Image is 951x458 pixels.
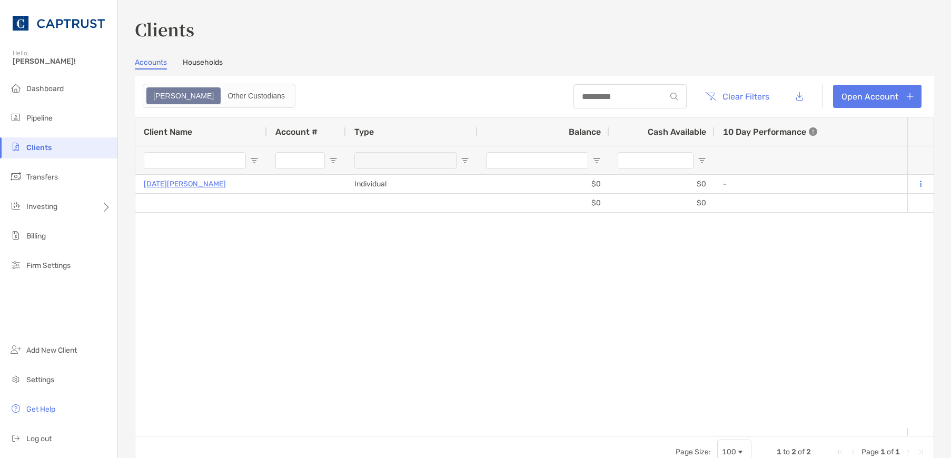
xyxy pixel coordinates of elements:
[9,258,22,271] img: firm-settings icon
[698,156,706,165] button: Open Filter Menu
[777,447,781,456] span: 1
[723,117,817,146] div: 10 Day Performance
[880,447,885,456] span: 1
[26,143,52,152] span: Clients
[783,447,790,456] span: to
[861,447,879,456] span: Page
[478,194,609,212] div: $0
[648,127,706,137] span: Cash Available
[346,175,478,193] div: Individual
[26,173,58,182] span: Transfers
[147,88,220,103] div: Zoe
[135,58,167,69] a: Accounts
[26,346,77,355] span: Add New Client
[9,111,22,124] img: pipeline icon
[329,156,338,165] button: Open Filter Menu
[904,448,913,456] div: Next Page
[9,402,22,415] img: get-help icon
[26,84,64,93] span: Dashboard
[183,58,223,69] a: Households
[798,447,805,456] span: of
[895,447,900,456] span: 1
[592,156,601,165] button: Open Filter Menu
[143,84,295,108] div: segmented control
[478,175,609,193] div: $0
[26,434,52,443] span: Log out
[275,127,318,137] span: Account #
[569,127,601,137] span: Balance
[144,177,226,191] a: [DATE][PERSON_NAME]
[887,447,894,456] span: of
[849,448,857,456] div: Previous Page
[670,93,678,101] img: input icon
[9,82,22,94] img: dashboard icon
[676,447,711,456] div: Page Size:
[26,261,71,270] span: Firm Settings
[723,175,917,193] div: -
[354,127,374,137] span: Type
[144,127,192,137] span: Client Name
[697,85,777,108] button: Clear Filters
[26,114,53,123] span: Pipeline
[609,194,715,212] div: $0
[791,447,796,456] span: 2
[833,85,922,108] a: Open Account
[461,156,469,165] button: Open Filter Menu
[618,152,694,169] input: Cash Available Filter Input
[222,88,291,103] div: Other Custodians
[13,4,105,42] img: CAPTRUST Logo
[917,448,925,456] div: Last Page
[9,141,22,153] img: clients icon
[26,405,55,414] span: Get Help
[275,152,325,169] input: Account # Filter Input
[135,17,934,41] h3: Clients
[26,232,46,241] span: Billing
[9,200,22,212] img: investing icon
[9,373,22,385] img: settings icon
[9,229,22,242] img: billing icon
[26,375,54,384] span: Settings
[9,343,22,356] img: add_new_client icon
[9,432,22,444] img: logout icon
[26,202,57,211] span: Investing
[144,152,246,169] input: Client Name Filter Input
[486,152,588,169] input: Balance Filter Input
[836,448,845,456] div: First Page
[722,447,736,456] div: 100
[13,57,111,66] span: [PERSON_NAME]!
[9,170,22,183] img: transfers icon
[609,175,715,193] div: $0
[250,156,259,165] button: Open Filter Menu
[806,447,811,456] span: 2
